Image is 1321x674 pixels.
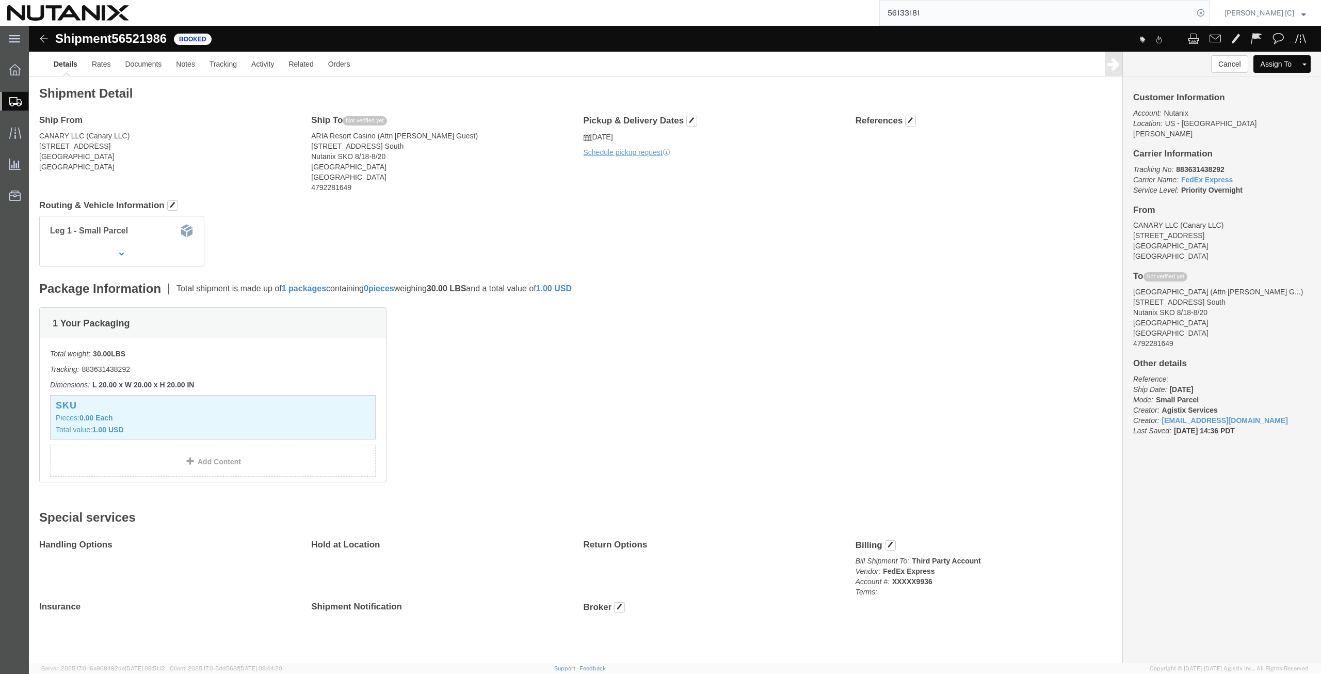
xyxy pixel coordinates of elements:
a: Support [554,665,580,671]
img: logo [7,5,129,21]
span: Client: 2025.17.0-5dd568f [170,665,282,671]
span: [DATE] 08:44:20 [239,665,282,671]
span: Copyright © [DATE]-[DATE] Agistix Inc., All Rights Reserved [1150,664,1309,673]
button: [PERSON_NAME] [C] [1224,7,1307,19]
span: [DATE] 09:51:12 [125,665,165,671]
input: Search for shipment number, reference number [880,1,1194,25]
iframe: FS Legacy Container [29,26,1321,663]
a: Feedback [579,665,606,671]
span: Server: 2025.17.0-16a969492de [41,665,165,671]
span: Arthur Campos [C] [1225,7,1294,19]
